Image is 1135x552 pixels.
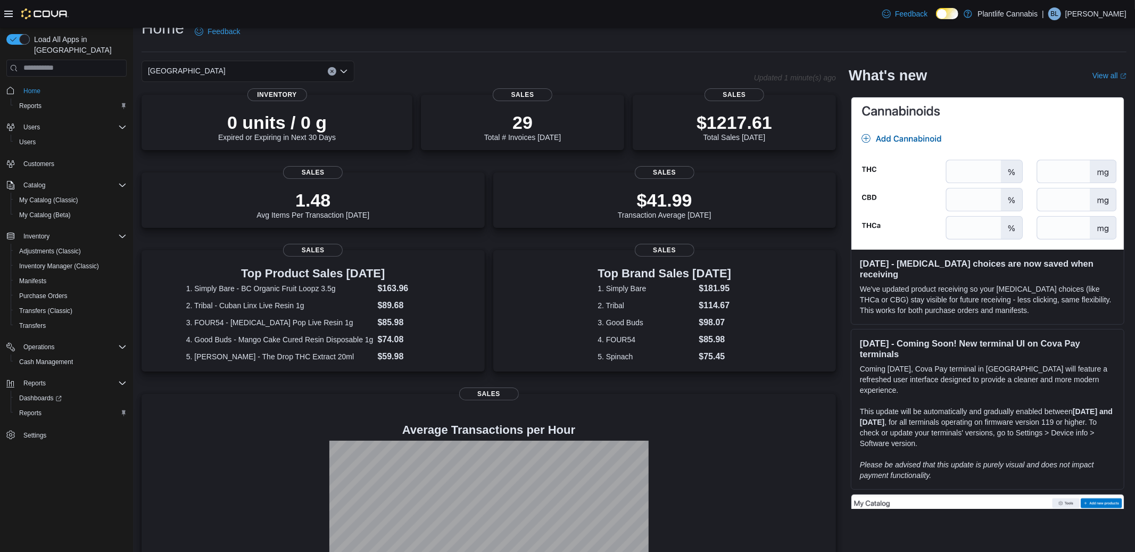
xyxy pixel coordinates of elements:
button: Reports [11,98,131,113]
p: 1.48 [256,190,369,211]
span: Settings [19,428,127,441]
span: Settings [23,431,46,440]
div: Transaction Average [DATE] [618,190,711,219]
span: Users [19,138,36,146]
span: Sales [283,166,343,179]
button: Catalog [2,178,131,193]
span: Transfers (Classic) [19,307,72,315]
h3: [DATE] - Coming Soon! New terminal UI on Cova Pay terminals [860,338,1115,359]
span: Dashboards [15,392,127,405]
button: Open list of options [339,67,348,76]
span: Dashboards [19,394,62,402]
a: Reports [15,100,46,112]
a: Purchase Orders [15,290,72,302]
span: Feedback [208,26,240,37]
p: [PERSON_NAME] [1065,7,1126,20]
span: Reports [19,102,42,110]
a: Manifests [15,275,51,287]
dt: 2. Tribal [598,300,694,311]
span: Inventory Manager (Classic) [15,260,127,273]
button: Transfers [11,318,131,333]
button: Clear input [328,67,336,76]
button: Catalog [19,179,49,192]
svg: External link [1120,73,1126,79]
button: Home [2,83,131,98]
dt: 5. Spinach [598,351,694,362]
dd: $85.98 [699,333,731,346]
span: Load All Apps in [GEOGRAPHIC_DATA] [30,34,127,55]
dt: 1. Simply Bare - BC Organic Fruit Loopz 3.5g [186,283,374,294]
span: Catalog [19,179,127,192]
button: Reports [11,406,131,421]
button: Inventory [2,229,131,244]
div: Total # Invoices [DATE] [484,112,561,142]
div: Bruno Leest [1048,7,1061,20]
span: Home [19,84,127,97]
p: We've updated product receiving so your [MEDICAL_DATA] choices (like THCa or CBG) stay visible fo... [860,284,1115,316]
dd: $181.95 [699,282,731,295]
dt: 1. Simply Bare [598,283,694,294]
dt: 4. Good Buds - Mango Cake Cured Resin Disposable 1g [186,334,374,345]
button: My Catalog (Beta) [11,208,131,223]
button: Users [11,135,131,150]
a: Users [15,136,40,149]
div: Avg Items Per Transaction [DATE] [256,190,369,219]
span: Reports [19,409,42,417]
span: My Catalog (Classic) [19,196,78,204]
input: Dark Mode [936,8,958,19]
p: Plantlife Cannabis [977,7,1038,20]
button: Inventory Manager (Classic) [11,259,131,274]
nav: Complex example [6,79,127,471]
a: Settings [19,429,51,442]
button: Users [19,121,44,134]
span: Sales [493,88,552,101]
button: Reports [2,376,131,391]
a: Inventory Manager (Classic) [15,260,103,273]
span: My Catalog (Classic) [15,194,127,207]
a: Adjustments (Classic) [15,245,85,258]
button: My Catalog (Classic) [11,193,131,208]
button: Operations [19,341,59,353]
p: Updated 1 minute(s) ago [754,73,836,82]
em: Please be advised that this update is purely visual and does not impact payment functionality. [860,460,1094,480]
a: Dashboards [11,391,131,406]
span: Adjustments (Classic) [19,247,81,256]
span: Cash Management [15,356,127,368]
a: Cash Management [15,356,77,368]
button: Purchase Orders [11,289,131,303]
span: Users [23,123,40,131]
button: Operations [2,340,131,355]
p: | [1042,7,1044,20]
span: Customers [19,157,127,170]
dd: $163.96 [378,282,440,295]
dt: 5. [PERSON_NAME] - The Drop THC Extract 20ml [186,351,374,362]
span: Catalog [23,181,45,190]
span: Inventory [23,232,49,241]
p: $41.99 [618,190,711,211]
button: Manifests [11,274,131,289]
dt: 3. FOUR54 - [MEDICAL_DATA] Pop Live Resin 1g [186,317,374,328]
p: 29 [484,112,561,133]
span: Purchase Orders [15,290,127,302]
button: Cash Management [11,355,131,369]
span: Reports [15,100,127,112]
span: Inventory [247,88,307,101]
span: Inventory Manager (Classic) [19,262,99,270]
dd: $114.67 [699,299,731,312]
a: Transfers (Classic) [15,304,77,317]
span: Sales [635,166,694,179]
strong: [DATE] and [DATE] [860,407,1113,426]
a: Home [19,85,45,97]
span: Transfers [15,319,127,332]
p: $1217.61 [697,112,772,133]
a: Transfers [15,319,50,332]
a: Reports [15,407,46,419]
span: My Catalog (Beta) [19,211,71,219]
button: Adjustments (Classic) [11,244,131,259]
span: Manifests [15,275,127,287]
button: Transfers (Classic) [11,303,131,318]
a: Feedback [190,21,244,42]
span: Customers [23,160,54,168]
dd: $89.68 [378,299,440,312]
p: 0 units / 0 g [218,112,336,133]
